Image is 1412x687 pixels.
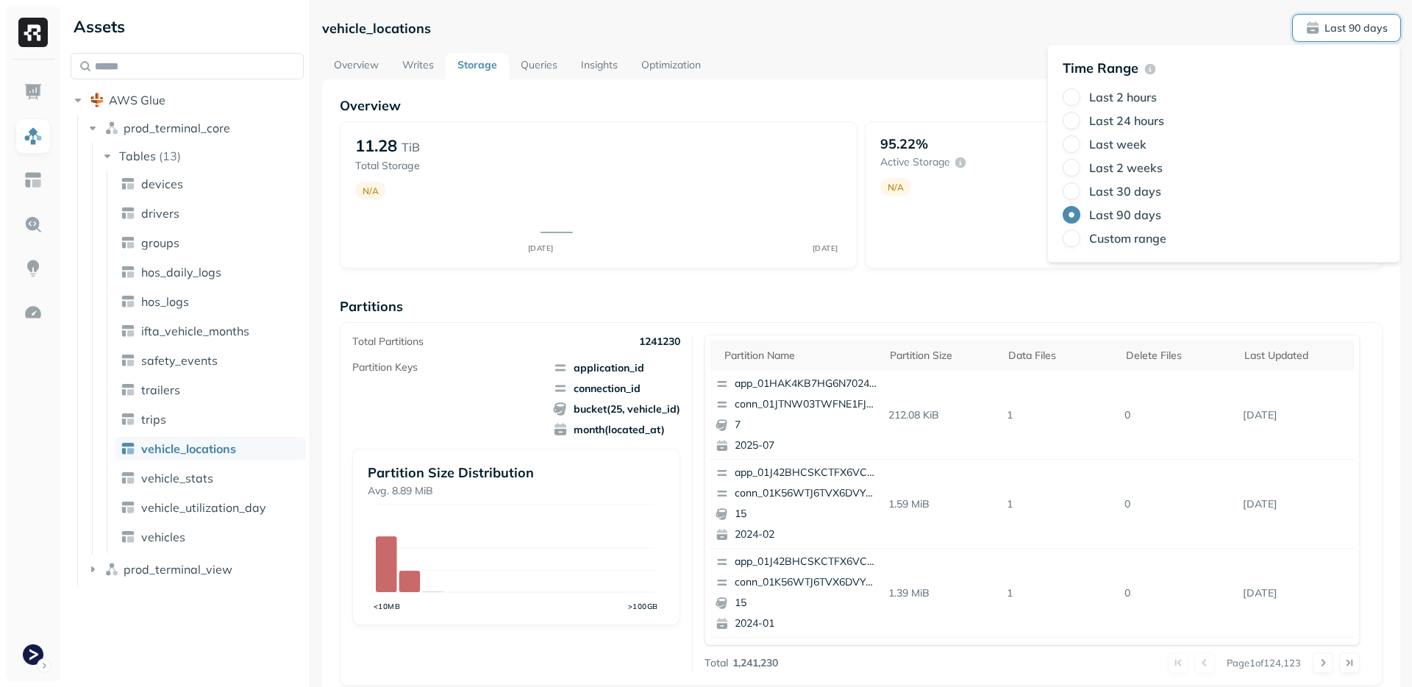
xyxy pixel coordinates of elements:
span: trips [141,412,166,427]
a: safety_events [115,349,306,372]
p: Total Storage [355,159,526,173]
span: drivers [141,206,179,221]
img: table [121,206,135,221]
button: Last 90 days [1293,15,1400,41]
p: 1 [1001,491,1119,517]
p: Overview [340,97,1383,114]
label: Custom range [1089,231,1166,246]
p: 1 [1001,580,1119,606]
p: Sep 15, 2025 [1237,491,1355,517]
span: month(located_at) [553,422,680,437]
a: hos_logs [115,290,306,313]
span: connection_id [553,381,680,396]
label: Last 2 weeks [1089,160,1163,175]
a: Queries [509,53,569,79]
span: groups [141,235,179,250]
img: table [121,530,135,544]
p: TiB [402,138,420,156]
span: application_id [553,360,680,375]
p: 95.22% [880,135,928,152]
p: conn_01JTNW03TWFNE1FJEHV5FBS97R [735,397,877,412]
img: Query Explorer [24,215,43,234]
img: table [121,471,135,485]
span: trailers [141,382,180,397]
img: table [121,382,135,397]
p: Total [705,656,728,670]
img: table [121,412,135,427]
img: Assets [24,127,43,146]
p: conn_01K56WTJ6TVX6DVYQ7VQ4HE115 [735,486,877,501]
a: Overview [322,53,391,79]
label: Last week [1089,137,1147,152]
img: Terminal [23,644,43,665]
div: Assets [71,15,304,38]
img: table [121,500,135,515]
div: Last updated [1244,349,1348,363]
img: table [121,235,135,250]
label: Last 2 hours [1089,90,1157,104]
span: vehicles [141,530,185,544]
a: ifta_vehicle_months [115,319,306,343]
div: Partition size [890,349,994,363]
a: vehicles [115,525,306,549]
span: ifta_vehicle_months [141,324,249,338]
span: prod_terminal_view [124,562,232,577]
p: Partition Keys [352,360,418,374]
p: Sep 15, 2025 [1237,580,1355,606]
p: ( 13 ) [159,149,181,163]
p: 2024-01 [735,616,877,631]
p: 212.08 KiB [883,402,1001,428]
label: Last 24 hours [1089,113,1164,128]
span: vehicle_locations [141,441,236,456]
p: Last 90 days [1324,21,1388,35]
p: N/A [363,185,379,196]
p: 1.59 MiB [883,491,1001,517]
div: Data Files [1008,349,1112,363]
span: Tables [119,149,156,163]
span: prod_terminal_core [124,121,230,135]
a: vehicle_utilization_day [115,496,306,519]
p: app_01J42BHCSKCTFX6VCA8QNRA04M [735,555,877,569]
a: devices [115,172,306,196]
p: 0 [1119,580,1237,606]
img: table [121,177,135,191]
img: table [121,353,135,368]
img: table [121,265,135,280]
p: 1241230 [639,335,680,349]
tspan: <10MB [374,602,400,611]
label: Last 90 days [1089,207,1161,222]
img: root [90,93,104,107]
a: vehicle_locations [115,437,306,460]
button: Tables(13) [100,144,305,168]
img: table [121,324,135,338]
tspan: [DATE] [812,243,838,253]
span: hos_daily_logs [141,265,221,280]
button: app_01J42BHCSKCTFX6VCA8QNRA04Mconn_01K56WTJ6TVX6DVYQ7VQ4HE115152024-01 [710,549,883,637]
p: Partition Size Distribution [368,464,665,481]
a: vehicle_stats [115,466,306,490]
img: Insights [24,259,43,278]
a: groups [115,231,306,254]
span: bucket(25, vehicle_id) [553,402,680,416]
p: 1.39 MiB [883,580,1001,606]
button: app_01HAK4KB7HG6N7024210G3S8D5conn_01JTNW03TWFNE1FJEHV5FBS97R72025-07 [710,371,883,459]
a: trailers [115,378,306,402]
img: Dashboard [24,82,43,102]
span: hos_logs [141,294,189,309]
img: table [121,441,135,456]
img: Asset Explorer [24,171,43,190]
p: N/A [888,182,904,193]
a: hos_daily_logs [115,260,306,284]
p: 11.28 [355,135,397,156]
p: 1,241,230 [732,656,778,670]
span: vehicle_utilization_day [141,500,266,515]
p: app_01HAK4KB7HG6N7024210G3S8D5 [735,377,877,391]
button: prod_terminal_core [85,116,304,140]
p: Total Partitions [352,335,424,349]
a: drivers [115,202,306,225]
img: Ryft [18,18,48,47]
p: vehicle_locations [322,20,431,37]
a: Insights [569,53,630,79]
p: Avg. 8.89 MiB [368,484,665,498]
img: Optimization [24,303,43,322]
